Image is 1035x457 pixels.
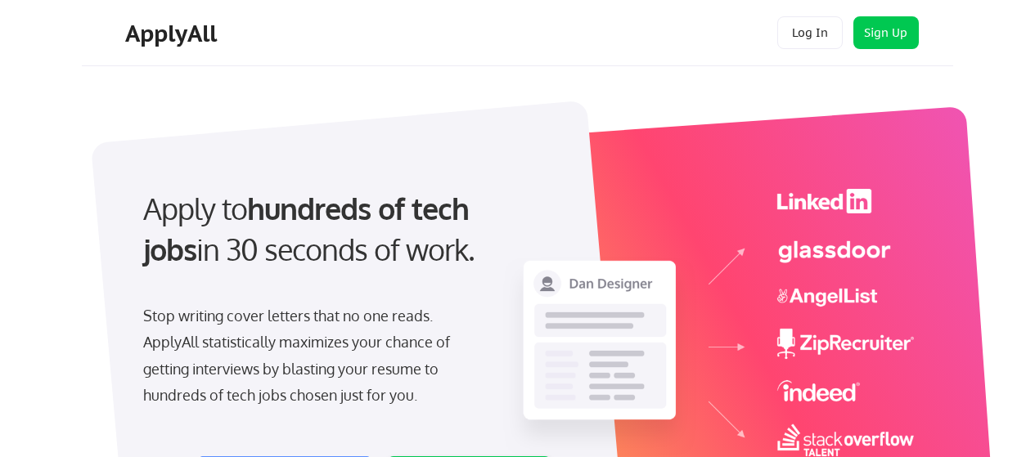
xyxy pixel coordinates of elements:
div: Apply to in 30 seconds of work. [143,188,545,271]
div: ApplyAll [125,20,222,47]
strong: hundreds of tech jobs [143,190,476,267]
div: Stop writing cover letters that no one reads. ApplyAll statistically maximizes your chance of get... [143,302,479,409]
button: Log In [777,16,843,49]
button: Sign Up [853,16,919,49]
